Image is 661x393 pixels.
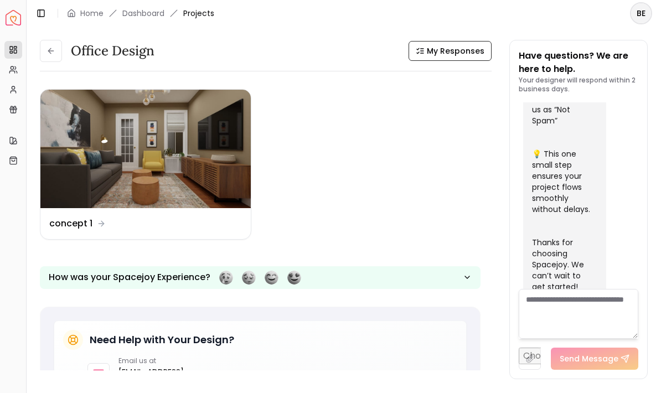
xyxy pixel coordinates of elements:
button: How was your Spacejoy Experience?Feeling terribleFeeling badFeeling goodFeeling awesome [40,266,481,289]
dd: concept 1 [49,217,92,230]
a: Dashboard [122,8,164,19]
h5: Need Help with Your Design? [90,332,234,348]
a: concept 1concept 1 [40,89,251,240]
h3: Office design [71,42,154,60]
p: Have questions? We are here to help. [519,49,639,76]
p: Email us at [118,356,184,365]
span: Projects [183,8,214,19]
img: Spacejoy Logo [6,10,21,25]
button: BE [630,2,652,24]
a: Home [80,8,104,19]
a: Spacejoy [6,10,21,25]
p: How was your Spacejoy Experience? [49,271,210,284]
span: BE [631,3,651,23]
a: [EMAIL_ADDRESS][DOMAIN_NAME] [118,365,184,392]
p: Your designer will respond within 2 business days. [519,76,639,94]
button: My Responses [409,41,492,61]
span: My Responses [427,45,484,56]
img: concept 1 [40,90,251,208]
nav: breadcrumb [67,8,214,19]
